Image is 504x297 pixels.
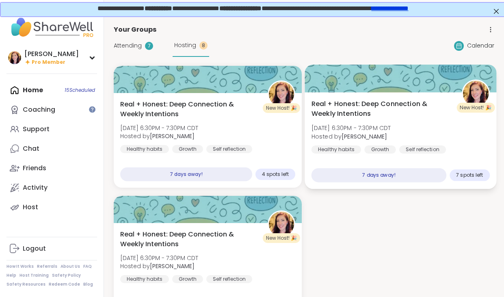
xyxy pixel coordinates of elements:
a: Safety Resources [6,282,45,287]
a: Logout [6,239,97,258]
span: [DATE] 6:30PM - 7:30PM CDT [311,124,391,132]
div: Healthy habits [120,145,169,153]
span: Hosted by [311,132,391,140]
div: New Host! 🎉 [456,103,495,113]
span: Calendar [467,41,494,50]
span: Real + Honest: Deep Connection & Weekly Intentions [311,99,452,119]
div: Self reflection [399,145,446,154]
span: Hosting [174,41,196,50]
div: Self reflection [206,145,252,153]
a: Coaching [6,100,97,119]
div: Healthy habits [311,145,361,154]
div: Healthy habits [120,275,169,283]
div: New Host! 🎉 [263,233,300,243]
div: Chat [23,144,39,153]
div: Host [23,203,38,212]
a: Referrals [37,264,57,269]
a: Redeem Code [49,282,80,287]
span: [DATE] 6:30PM - 7:30PM CDT [120,124,198,132]
div: Coaching [23,105,55,114]
div: 7 [145,42,153,50]
span: Real + Honest: Deep Connection & Weekly Intentions [120,230,259,249]
div: Growth [364,145,396,154]
div: Growth [172,275,203,283]
a: Friends [6,158,97,178]
a: About Us [61,264,80,269]
a: Blog [83,282,93,287]
span: Attending [114,41,142,50]
iframe: Spotlight [89,106,95,113]
b: [PERSON_NAME] [342,132,387,140]
div: [PERSON_NAME] [24,50,79,59]
a: Chat [6,139,97,158]
img: ShareWell Nav Logo [6,13,97,41]
b: [PERSON_NAME] [150,262,195,270]
img: Charlie_Lovewitch [269,212,294,237]
span: Real + Honest: Deep Connection & Weekly Intentions [120,100,259,119]
div: Logout [23,244,46,253]
img: Charlie_Lovewitch [8,51,21,64]
div: Self reflection [206,275,252,283]
a: Host Training [19,273,49,278]
div: Support [23,125,50,134]
img: Charlie_Lovewitch [463,81,488,106]
div: 8 [199,41,208,50]
div: Friends [23,164,46,173]
div: Activity [23,183,48,192]
span: Your Groups [114,25,156,35]
div: New Host! 🎉 [263,103,300,113]
img: Charlie_Lovewitch [269,82,294,107]
a: Help [6,273,16,278]
span: Hosted by [120,262,198,270]
a: Host [6,197,97,217]
div: Growth [172,145,203,153]
span: Pro Member [32,59,65,66]
a: Safety Policy [52,273,81,278]
a: How It Works [6,264,34,269]
span: 4 spots left [262,171,289,178]
span: 7 spots left [456,172,483,178]
b: [PERSON_NAME] [150,132,195,140]
span: [DATE] 6:30PM - 7:30PM CDT [120,254,198,262]
a: FAQ [83,264,92,269]
a: Activity [6,178,97,197]
a: Support [6,119,97,139]
span: Hosted by [120,132,198,140]
div: 7 days away! [311,168,446,182]
div: 7 days away! [120,167,252,181]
